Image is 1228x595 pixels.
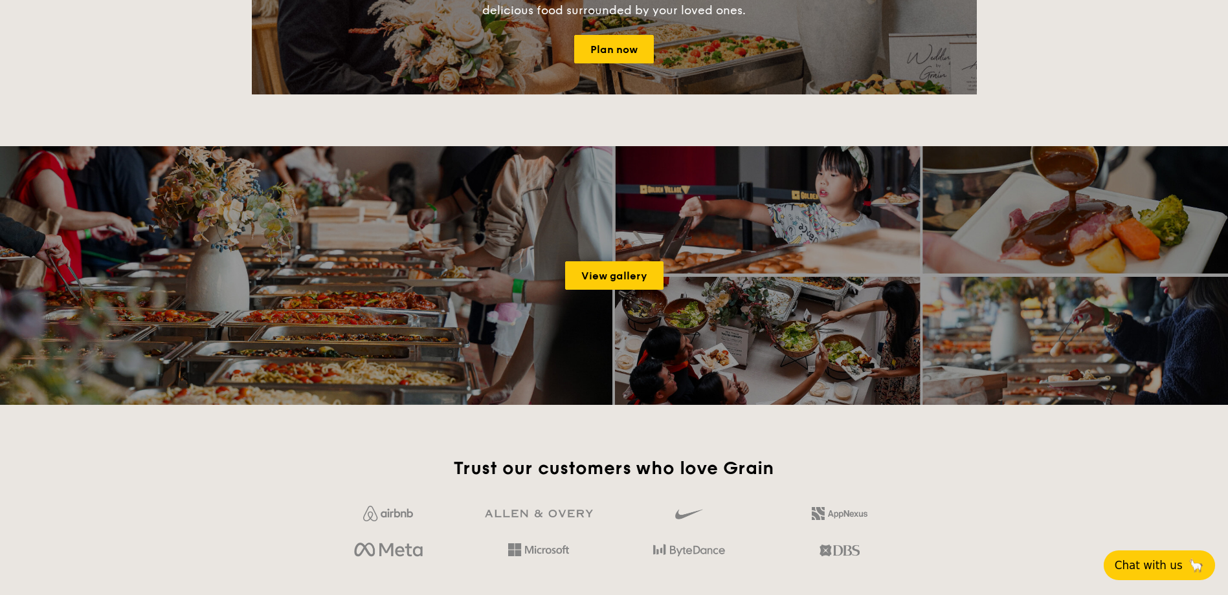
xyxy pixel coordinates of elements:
button: Chat with us🦙 [1104,550,1215,580]
img: bytedance.dc5c0c88.png [653,539,725,561]
img: meta.d311700b.png [354,539,422,561]
a: Plan now [574,35,654,63]
span: 🦙 [1188,557,1204,573]
img: 2L6uqdT+6BmeAFDfWP11wfMG223fXktMZIL+i+lTG25h0NjUBKOYhdW2Kn6T+C0Q7bASH2i+1JIsIulPLIv5Ss6l0e291fRVW... [812,507,867,520]
h2: Trust our customers who love Grain [318,457,910,480]
a: View gallery [565,261,664,290]
img: Jf4Dw0UUCKFd4aYAAAAASUVORK5CYII= [363,506,413,521]
img: gdlseuq06himwAAAABJRU5ErkJggg== [675,503,702,525]
img: dbs.a5bdd427.png [820,539,859,561]
img: Hd4TfVa7bNwuIo1gAAAAASUVORK5CYII= [508,543,569,556]
img: GRg3jHAAAAABJRU5ErkJggg== [485,510,593,518]
span: Chat with us [1115,559,1183,572]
